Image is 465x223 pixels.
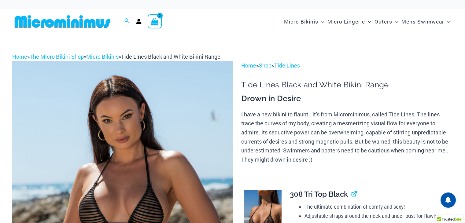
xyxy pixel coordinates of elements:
[318,14,324,29] span: Menu Toggle
[241,80,453,90] h1: Tide Lines Black and White Bikini Range
[282,12,326,31] a: Micro BikinisMenu ToggleMenu Toggle
[444,14,450,29] span: Menu Toggle
[282,11,453,32] nav: Site Navigation
[375,14,392,29] span: Outers
[241,93,453,104] h3: Drown in Desire
[259,62,271,69] a: Shop
[30,53,84,60] a: The Micro Bikini Shop
[373,12,400,31] a: OutersMenu ToggleMenu Toggle
[86,53,119,60] a: Micro Bikinis
[326,12,373,31] a: Micro LingerieMenu ToggleMenu Toggle
[148,14,162,28] a: View Shopping Cart, empty
[241,61,453,70] p: > >
[241,110,453,164] p: I have a new bikini to flaunt.. It’s from Microminimus, called Tide Lines. The lines trace the cu...
[121,53,220,60] span: Tide Lines Black and White Bikini Range
[124,17,130,25] a: Search icon link
[136,19,142,24] a: Account icon link
[401,14,444,29] span: Mens Swimwear
[400,12,452,31] a: Mens SwimwearMenu ToggleMenu Toggle
[327,14,365,29] span: Micro Lingerie
[274,62,300,69] a: Tide Lines
[284,14,318,29] span: Micro Bikinis
[365,14,371,29] span: Menu Toggle
[12,15,113,28] img: MM SHOP LOGO FLAT
[290,190,348,199] span: 308 Tri Top Black
[241,62,256,69] a: Home
[12,53,27,60] a: Home
[392,14,398,29] span: Menu Toggle
[304,202,448,211] li: The ultimate combination of comfy and sexy!
[12,53,220,60] span: » » »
